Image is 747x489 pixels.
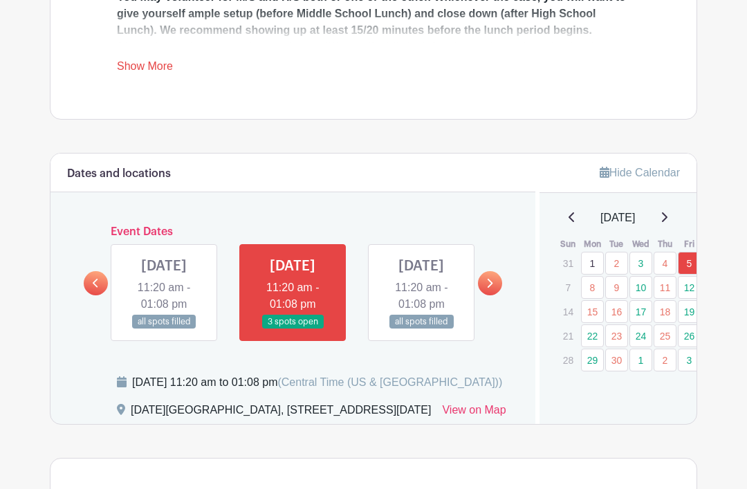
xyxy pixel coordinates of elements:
[653,237,677,251] th: Thu
[629,349,652,371] a: 1
[654,276,676,299] a: 11
[678,300,701,323] a: 19
[581,276,604,299] a: 8
[581,252,604,275] a: 1
[581,324,604,347] a: 22
[678,276,701,299] a: 12
[629,276,652,299] a: 10
[132,374,502,391] div: [DATE] 11:20 am to 01:08 pm
[629,237,653,251] th: Wed
[442,402,506,424] a: View on Map
[557,325,580,347] p: 21
[600,210,635,226] span: [DATE]
[557,349,580,371] p: 28
[629,324,652,347] a: 24
[557,277,580,298] p: 7
[131,402,431,424] div: [DATE][GEOGRAPHIC_DATA], [STREET_ADDRESS][DATE]
[654,300,676,323] a: 18
[581,300,604,323] a: 15
[605,276,628,299] a: 9
[629,300,652,323] a: 17
[678,349,701,371] a: 3
[629,252,652,275] a: 3
[605,300,628,323] a: 16
[277,376,502,388] span: (Central Time (US & [GEOGRAPHIC_DATA]))
[678,324,701,347] a: 26
[117,60,173,77] a: Show More
[605,237,629,251] th: Tue
[605,324,628,347] a: 23
[557,252,580,274] p: 31
[678,252,701,275] a: 5
[581,349,604,371] a: 29
[605,349,628,371] a: 30
[654,252,676,275] a: 4
[600,167,680,178] a: Hide Calendar
[605,252,628,275] a: 2
[556,237,580,251] th: Sun
[67,167,171,181] h6: Dates and locations
[580,237,605,251] th: Mon
[654,349,676,371] a: 2
[677,237,701,251] th: Fri
[557,301,580,322] p: 14
[108,225,478,239] h6: Event Dates
[654,324,676,347] a: 25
